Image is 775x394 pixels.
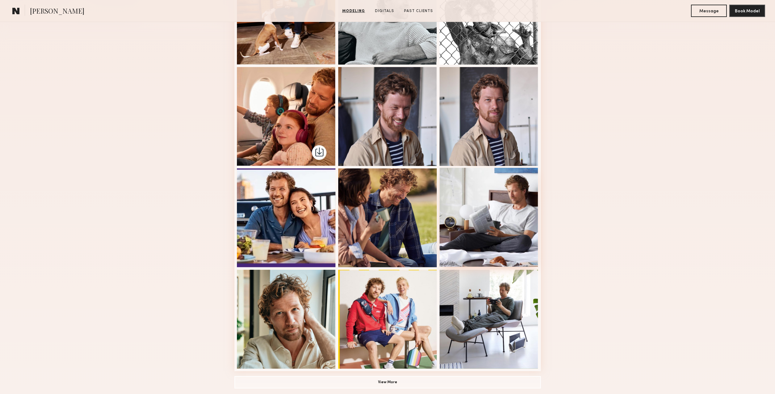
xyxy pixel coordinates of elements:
[691,5,727,17] button: Message
[402,8,436,14] a: Past Clients
[729,8,765,13] a: Book Model
[340,8,368,14] a: Modeling
[234,376,541,388] button: View More
[373,8,397,14] a: Digitals
[729,5,765,17] button: Book Model
[30,6,84,17] span: [PERSON_NAME]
